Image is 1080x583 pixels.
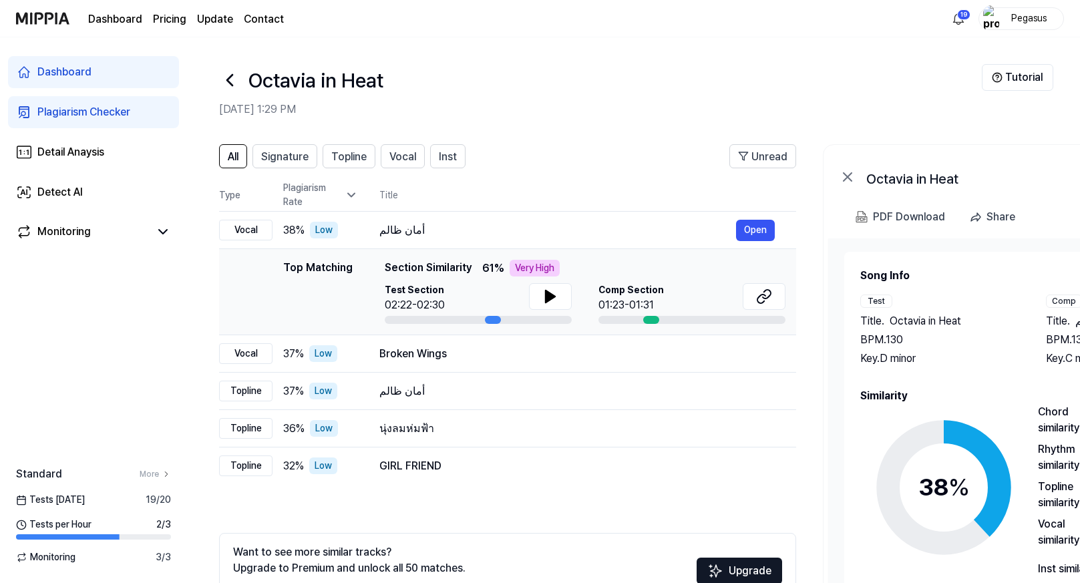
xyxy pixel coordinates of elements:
[598,283,664,297] span: Comp Section
[379,421,775,437] div: นุ่งลมห่มฟ้า
[439,149,457,165] span: Inst
[8,136,179,168] a: Detail Anaysis
[156,518,171,532] span: 2 / 3
[37,144,104,160] div: Detail Anaysis
[992,72,1003,83] img: Help
[729,144,796,168] button: Unread
[37,184,83,200] div: Detect AI
[860,332,1019,348] div: BPM. 130
[309,457,337,474] div: Low
[37,64,92,80] div: Dashboard
[16,518,92,532] span: Tests per Hour
[248,65,383,95] h1: Octavia in Heat
[379,346,775,362] div: Broken Wings
[1046,313,1070,329] span: Title .
[310,420,338,437] div: Low
[309,383,337,399] div: Low
[8,96,179,128] a: Plagiarism Checker
[986,208,1015,226] div: Share
[219,343,273,364] div: Vocal
[978,7,1064,30] button: profilePegasus
[16,493,85,507] span: Tests [DATE]
[233,544,466,576] div: Want to see more similar tracks? Upgrade to Premium and unlock all 50 matches.
[261,149,309,165] span: Signature
[283,181,358,209] div: Plagiarism Rate
[8,56,179,88] a: Dashboard
[860,313,884,329] span: Title .
[252,144,317,168] button: Signature
[860,351,1019,367] div: Key. D minor
[244,11,284,27] a: Contact
[331,149,367,165] span: Topline
[37,224,91,240] div: Monitoring
[283,222,305,238] span: 38 %
[153,11,186,27] button: Pricing
[219,455,273,476] div: Topline
[982,64,1053,91] button: Tutorial
[309,345,337,362] div: Low
[890,313,961,329] span: Octavia in Heat
[283,346,304,362] span: 37 %
[8,176,179,208] a: Detect AI
[389,149,416,165] span: Vocal
[1003,11,1055,25] div: Pegasus
[37,104,130,120] div: Plagiarism Checker
[860,295,892,308] div: Test
[379,222,736,238] div: أمان ظالم
[323,144,375,168] button: Topline
[697,569,782,582] a: SparklesUpgrade
[156,550,171,564] span: 3 / 3
[219,102,982,118] h2: [DATE] 1:29 PM
[283,383,304,399] span: 37 %
[219,381,273,401] div: Topline
[950,11,966,27] img: 알림
[16,466,62,482] span: Standard
[948,8,969,29] button: 알림19
[228,149,238,165] span: All
[385,297,445,313] div: 02:22-02:30
[379,458,775,474] div: GIRL FRIEND
[964,204,1026,230] button: Share
[283,458,304,474] span: 32 %
[873,208,945,226] div: PDF Download
[219,144,247,168] button: All
[88,11,142,27] a: Dashboard
[197,11,233,27] a: Update
[140,468,171,480] a: More
[283,421,305,437] span: 36 %
[707,563,723,579] img: Sparkles
[918,469,970,506] div: 38
[948,473,970,502] span: %
[16,224,150,240] a: Monitoring
[430,144,466,168] button: Inst
[598,297,664,313] div: 01:23-01:31
[310,222,338,238] div: Low
[751,149,787,165] span: Unread
[379,383,775,399] div: أمان ظالم
[856,211,868,223] img: PDF Download
[379,179,796,211] th: Title
[16,550,75,564] span: Monitoring
[385,260,472,276] span: Section Similarity
[853,204,948,230] button: PDF Download
[983,5,999,32] img: profile
[219,220,273,240] div: Vocal
[146,493,171,507] span: 19 / 20
[283,260,353,324] div: Top Matching
[482,260,504,276] span: 61 %
[219,179,273,212] th: Type
[736,220,775,241] button: Open
[957,9,970,20] div: 19
[219,418,273,439] div: Topline
[381,144,425,168] button: Vocal
[385,283,445,297] span: Test Section
[510,260,560,276] div: Very High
